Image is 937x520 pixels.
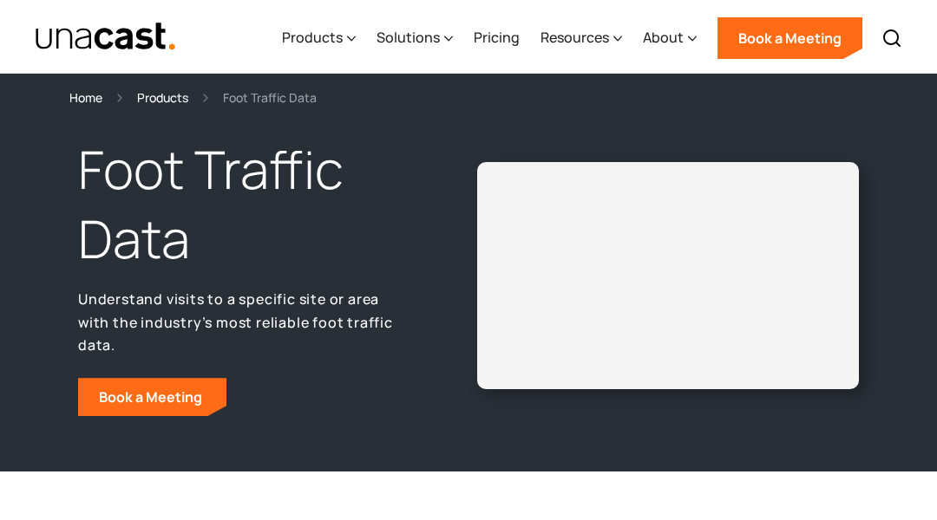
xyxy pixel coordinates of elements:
img: Unacast text logo [35,22,176,52]
a: Pricing [474,3,520,74]
a: Products [137,88,188,107]
img: Search icon [881,28,902,49]
iframe: Unacast - European Vaccines v2 [491,176,845,375]
p: Understand visits to a specific site or area with the industry’s most reliable foot traffic data. [78,288,413,357]
a: Book a Meeting [717,17,862,59]
div: Resources [541,3,622,74]
div: Solutions [377,27,440,48]
div: About [643,3,697,74]
h1: Foot Traffic Data [78,135,413,274]
div: About [643,27,684,48]
a: home [35,22,176,52]
a: Home [69,88,102,107]
div: Solutions [377,3,453,74]
div: Foot Traffic Data [223,88,317,107]
div: Resources [541,27,609,48]
a: Book a Meeting [78,378,226,416]
div: Products [282,27,343,48]
div: Products [282,3,356,74]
